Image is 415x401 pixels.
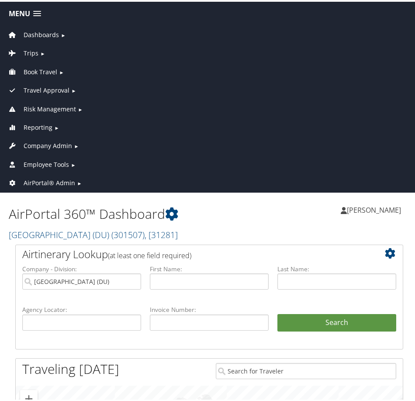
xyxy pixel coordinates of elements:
[24,103,76,112] span: Risk Management
[150,263,269,272] label: First Name:
[22,245,364,260] h2: Airtinerary Lookup
[7,140,72,148] a: Company Admin
[24,158,69,168] span: Employee Tools
[277,263,396,272] label: Last Name:
[7,84,69,93] a: Travel Approval
[111,227,145,239] span: ( 301507 )
[145,227,178,239] span: , [ 31281 ]
[40,48,45,55] span: ►
[341,195,410,221] a: [PERSON_NAME]
[24,84,69,93] span: Travel Approval
[9,8,30,16] span: Menu
[77,178,82,185] span: ►
[71,86,76,92] span: ►
[24,28,59,38] span: Dashboards
[24,66,57,75] span: Book Travel
[61,30,66,37] span: ►
[7,159,69,167] a: Employee Tools
[9,203,209,221] h1: AirPortal 360™ Dashboard
[7,121,52,130] a: Reporting
[59,67,64,74] span: ►
[4,5,45,19] a: Menu
[78,104,83,111] span: ►
[7,47,38,55] a: Trips
[347,204,401,213] span: [PERSON_NAME]
[24,176,75,186] span: AirPortal® Admin
[7,66,57,74] a: Book Travel
[108,249,191,259] span: (at least one field required)
[71,160,76,166] span: ►
[74,141,79,148] span: ►
[22,358,119,377] h1: Traveling [DATE]
[24,47,38,56] span: Trips
[24,139,72,149] span: Company Admin
[22,263,141,272] label: Company - Division:
[150,304,269,312] label: Invoice Number:
[24,121,52,131] span: Reporting
[7,177,75,185] a: AirPortal® Admin
[7,103,76,111] a: Risk Management
[277,312,396,330] button: Search
[54,123,59,129] span: ►
[7,29,59,37] a: Dashboards
[216,361,396,377] input: Search for Traveler
[22,304,141,312] label: Agency Locator:
[9,227,178,239] a: [GEOGRAPHIC_DATA] (DU)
